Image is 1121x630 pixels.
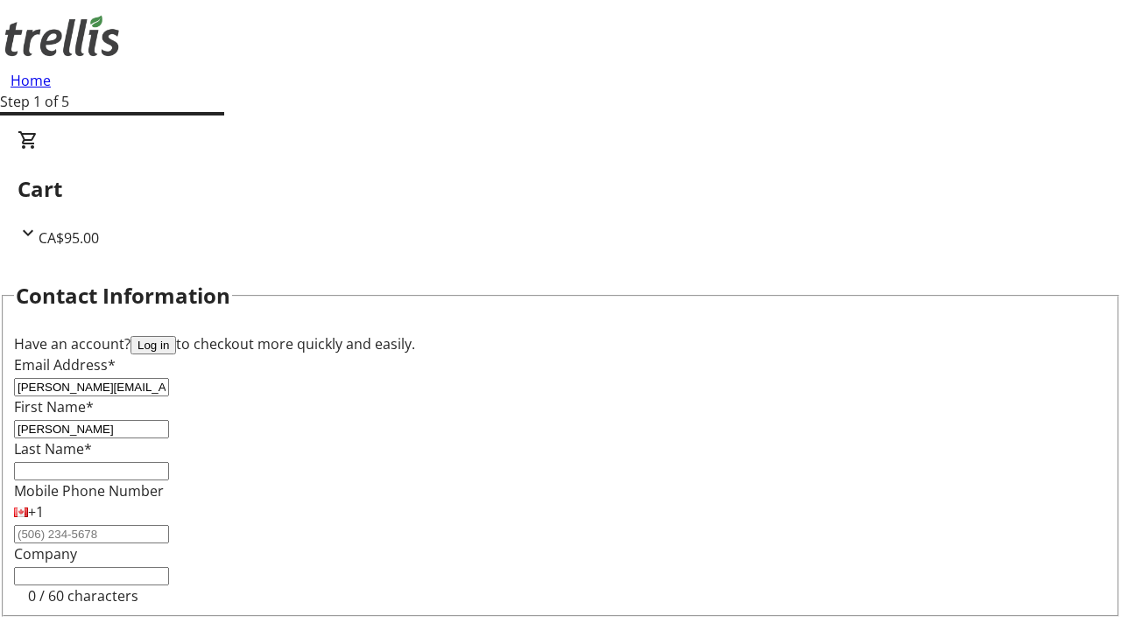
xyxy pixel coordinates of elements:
button: Log in [130,336,176,354]
label: Email Address* [14,355,116,374]
label: Company [14,544,77,563]
label: First Name* [14,397,94,416]
label: Mobile Phone Number [14,481,164,500]
div: CartCA$95.00 [18,129,1103,248]
label: Last Name* [14,439,92,458]
h2: Contact Information [16,280,230,311]
h2: Cart [18,173,1103,205]
tr-character-limit: 0 / 60 characters [28,586,138,605]
span: CA$95.00 [39,228,99,248]
div: Have an account? to checkout more quickly and easily. [14,333,1107,354]
input: (506) 234-5678 [14,525,169,543]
